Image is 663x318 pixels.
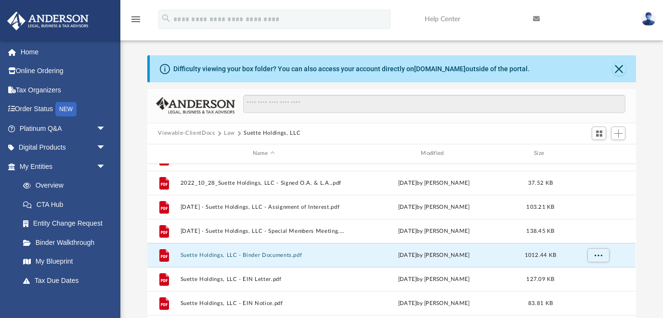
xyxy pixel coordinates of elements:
[525,252,557,257] span: 1012.44 KB
[7,119,120,138] a: Platinum Q&Aarrow_drop_down
[414,65,466,73] a: [DOMAIN_NAME]
[521,149,560,158] div: Size
[641,12,656,26] img: User Pic
[161,13,171,24] i: search
[351,251,517,259] div: [DATE] by [PERSON_NAME]
[351,178,517,187] div: [DATE] by [PERSON_NAME]
[173,64,530,74] div: Difficulty viewing your box folder? You can also access your account directly on outside of the p...
[181,252,347,258] button: Suette Holdings, LLC - Binder Documents.pdf
[181,300,347,306] button: Suette Holdings, LLC - EIN Notice.pdf
[564,149,632,158] div: id
[528,300,553,305] span: 83.81 KB
[244,129,300,138] button: Suette Holdings, LLC
[7,42,120,62] a: Home
[96,119,116,139] span: arrow_drop_down
[4,12,91,30] img: Anderson Advisors Platinum Portal
[96,138,116,158] span: arrow_drop_down
[13,252,116,271] a: My Blueprint
[7,157,120,176] a: My Entitiesarrow_drop_down
[181,228,347,234] button: [DATE] - Suette Holdings, LLC - Special Members Meeting.pdf
[527,204,555,209] span: 103.21 KB
[351,149,517,158] div: Modified
[158,129,215,138] button: Viewable-ClientDocs
[612,62,626,76] button: Close
[181,276,347,282] button: Suette Holdings, LLC - EIN Letter.pdf
[181,204,347,210] button: [DATE] - Suette Holdings, LLC - Assignment of Interest.pdf
[130,13,142,25] i: menu
[351,299,517,307] div: [DATE] by [PERSON_NAME]
[527,228,555,233] span: 138.45 KB
[7,80,120,100] a: Tax Organizers
[13,195,120,214] a: CTA Hub
[528,180,553,185] span: 37.52 KB
[351,275,517,283] div: [DATE] by [PERSON_NAME]
[13,176,120,195] a: Overview
[243,95,625,113] input: Search files and folders
[527,276,555,281] span: 127.09 KB
[7,100,120,119] a: Order StatusNEW
[587,248,610,262] button: More options
[152,149,176,158] div: id
[13,214,120,233] a: Entity Change Request
[55,102,77,116] div: NEW
[611,127,625,140] button: Add
[592,127,606,140] button: Switch to Grid View
[7,138,120,157] a: Digital Productsarrow_drop_down
[224,129,235,138] button: Law
[181,180,347,186] button: 2022_10_28_Suette Holdings, LLC - Signed O.A. & L.A..pdf
[180,149,347,158] div: Name
[351,227,517,235] div: [DATE] by [PERSON_NAME]
[13,271,120,290] a: Tax Due Dates
[13,233,120,252] a: Binder Walkthrough
[7,62,120,81] a: Online Ordering
[96,157,116,177] span: arrow_drop_down
[351,203,517,211] div: [DATE] by [PERSON_NAME]
[130,18,142,25] a: menu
